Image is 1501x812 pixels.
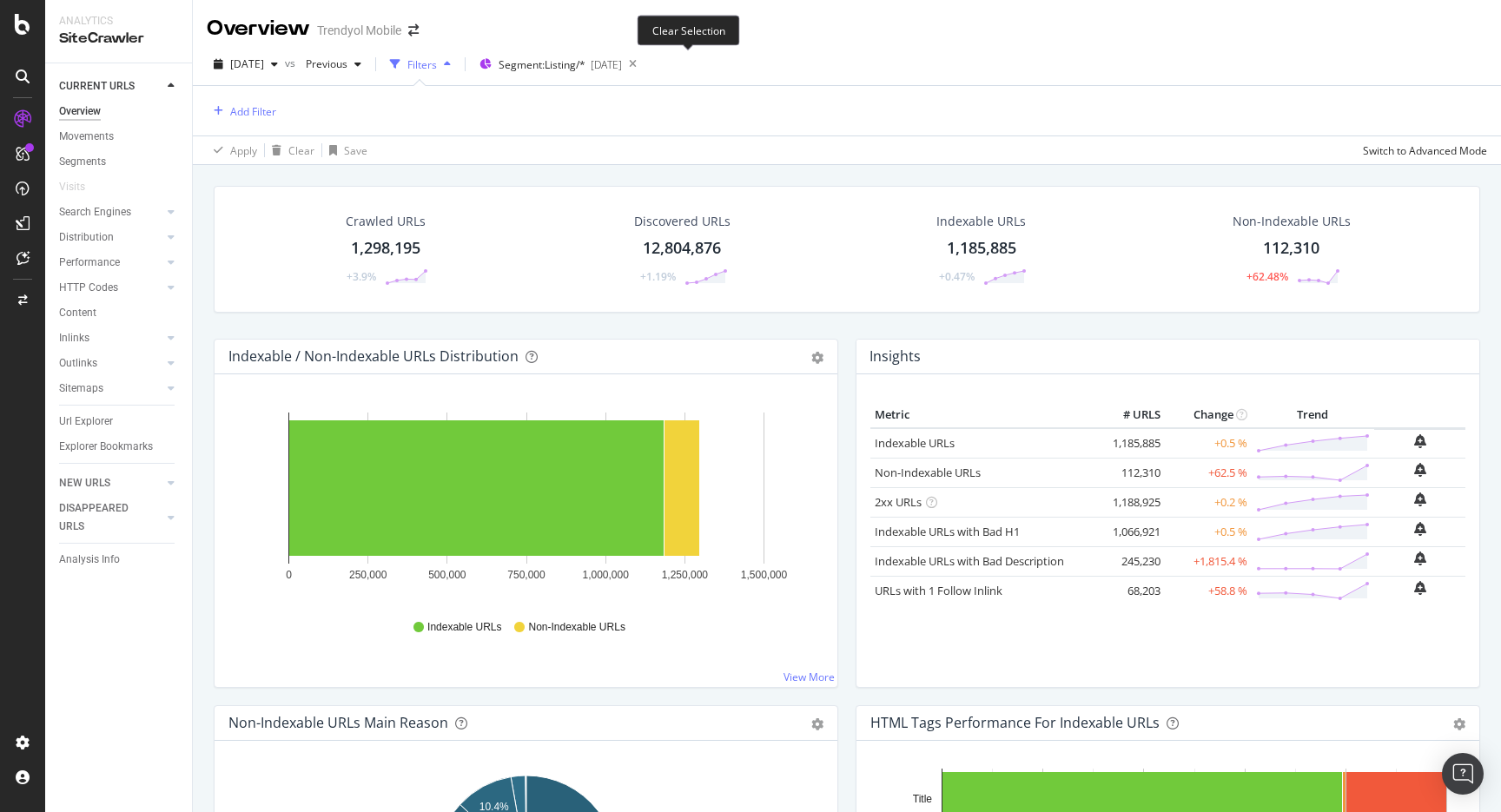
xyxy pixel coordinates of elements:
[1233,213,1351,230] div: Non-Indexable URLs
[1414,581,1426,595] div: bell-plus
[1414,492,1426,506] div: bell-plus
[59,474,162,492] a: NEW URLS
[427,620,501,635] span: Indexable URLs
[59,29,178,49] div: SiteCrawler
[383,50,458,78] button: Filters
[59,354,97,373] div: Outlinks
[230,143,257,158] div: Apply
[875,583,1002,598] a: URLs with 1 Follow Inlink
[1414,434,1426,448] div: bell-plus
[59,354,162,373] a: Outlinks
[59,178,85,196] div: Visits
[347,269,376,284] div: +3.9%
[59,499,147,536] div: DISAPPEARED URLS
[528,620,625,635] span: Non-Indexable URLs
[1165,546,1252,576] td: +1,815.4 %
[638,15,740,45] div: Clear Selection
[59,438,153,456] div: Explorer Bookmarks
[913,793,933,805] text: Title
[1414,463,1426,477] div: bell-plus
[59,279,118,297] div: HTTP Codes
[59,380,103,398] div: Sitemaps
[59,499,162,536] a: DISAPPEARED URLS
[947,237,1016,260] div: 1,185,885
[207,14,310,43] div: Overview
[1356,136,1487,164] button: Switch to Advanced Mode
[59,304,96,322] div: Content
[322,136,367,164] button: Save
[936,213,1026,230] div: Indexable URLs
[59,77,162,96] a: CURRENT URLS
[408,24,419,36] div: arrow-right-arrow-left
[286,569,292,581] text: 0
[59,102,180,121] a: Overview
[265,136,314,164] button: Clear
[1165,428,1252,459] td: +0.5 %
[1414,551,1426,565] div: bell-plus
[1165,402,1252,428] th: Change
[407,57,437,72] div: Filters
[59,329,89,347] div: Inlinks
[59,474,110,492] div: NEW URLS
[299,56,347,71] span: Previous
[1165,576,1252,605] td: +58.8 %
[285,56,299,70] span: vs
[349,569,387,581] text: 250,000
[591,57,622,72] div: [DATE]
[875,524,1020,539] a: Indexable URLs with Bad H1
[811,718,823,730] div: gear
[1252,402,1374,428] th: Trend
[207,101,276,122] button: Add Filter
[59,203,131,221] div: Search Engines
[59,254,162,272] a: Performance
[1453,718,1465,730] div: gear
[59,551,180,569] a: Analysis Info
[59,254,120,272] div: Performance
[59,153,106,171] div: Segments
[870,714,1160,731] div: HTML Tags Performance for Indexable URLs
[428,569,466,581] text: 500,000
[59,438,180,456] a: Explorer Bookmarks
[1442,753,1484,795] div: Open Intercom Messenger
[346,213,426,230] div: Crawled URLs
[741,569,788,581] text: 1,500,000
[59,178,102,196] a: Visits
[59,102,101,121] div: Overview
[344,143,367,158] div: Save
[59,153,180,171] a: Segments
[59,329,162,347] a: Inlinks
[59,279,162,297] a: HTTP Codes
[59,413,180,431] a: Url Explorer
[228,347,519,365] div: Indexable / Non-Indexable URLs Distribution
[507,569,546,581] text: 750,000
[1095,428,1165,459] td: 1,185,885
[875,553,1064,569] a: Indexable URLs with Bad Description
[473,50,622,78] button: Segment:Listing/*[DATE]
[59,203,162,221] a: Search Engines
[939,269,975,284] div: +0.47%
[228,402,823,604] svg: A chart.
[784,670,835,684] a: View More
[228,714,448,731] div: Non-Indexable URLs Main Reason
[1263,237,1319,260] div: 112,310
[1246,269,1288,284] div: +62.48%
[870,402,1095,428] th: Metric
[59,77,135,96] div: CURRENT URLS
[207,136,257,164] button: Apply
[1165,517,1252,546] td: +0.5 %
[499,57,585,72] span: Segment: Listing/*
[1165,487,1252,517] td: +0.2 %
[662,569,709,581] text: 1,250,000
[1095,458,1165,487] td: 112,310
[59,128,114,146] div: Movements
[207,50,285,78] button: [DATE]
[1414,522,1426,536] div: bell-plus
[1165,458,1252,487] td: +62.5 %
[1095,402,1165,428] th: # URLS
[1095,576,1165,605] td: 68,203
[875,435,955,451] a: Indexable URLs
[59,14,178,29] div: Analytics
[59,228,162,247] a: Distribution
[1095,517,1165,546] td: 1,066,921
